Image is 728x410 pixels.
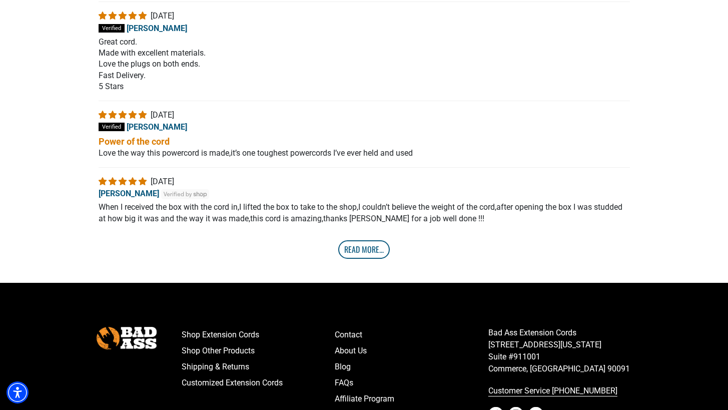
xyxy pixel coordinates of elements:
a: Customized Extension Cords [182,375,335,391]
span: [PERSON_NAME] [127,122,187,132]
span: [PERSON_NAME] [99,189,159,198]
a: Shop Extension Cords [182,327,335,343]
a: call 833-674-1699 [488,383,642,399]
span: 5 star review [99,11,149,21]
a: FAQs [335,375,488,391]
a: Affiliate Program [335,391,488,407]
a: Contact [335,327,488,343]
span: [PERSON_NAME] [127,23,187,33]
p: Great cord. Made with excellent materials. Love the plugs on both ends. Fast Delivery. 5 Stars [99,37,630,93]
p: Love the way this powercord is made,it’s one toughest powercords I’ve ever held and used [99,148,630,159]
p: When I received the box with the cord in,I lifted the box to take to the shop,I couldn’t believe ... [99,202,630,224]
a: About Us [335,343,488,359]
a: Shipping & Returns [182,359,335,375]
b: Power of the cord [99,135,630,148]
a: Shop Other Products [182,343,335,359]
span: [DATE] [151,177,174,186]
span: [DATE] [151,110,174,120]
a: Read More... [338,240,390,258]
span: 5 star review [99,110,149,120]
span: 5 star review [99,177,149,186]
div: Accessibility Menu [7,381,29,403]
img: Verified by Shop [161,189,210,199]
p: Bad Ass Extension Cords [STREET_ADDRESS][US_STATE] Suite #911001 Commerce, [GEOGRAPHIC_DATA] 90091 [488,327,642,375]
img: Bad Ass Extension Cords [97,327,157,349]
a: Blog [335,359,488,375]
span: [DATE] [151,11,174,21]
